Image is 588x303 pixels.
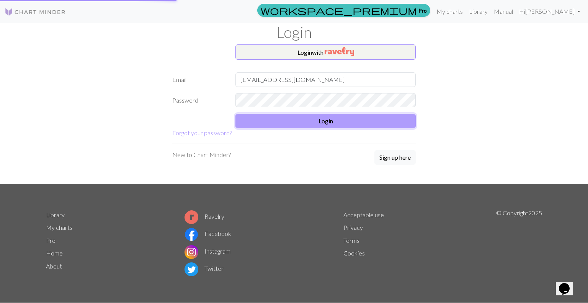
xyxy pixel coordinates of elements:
[257,4,430,17] a: Pro
[185,228,198,241] img: Facebook logo
[172,150,231,159] p: New to Chart Minder?
[185,245,198,259] img: Instagram logo
[556,272,580,295] iframe: chat widget
[185,210,198,224] img: Ravelry logo
[325,47,354,56] img: Ravelry
[185,230,231,237] a: Facebook
[343,237,359,244] a: Terms
[185,265,224,272] a: Twitter
[185,247,230,255] a: Instagram
[168,72,231,87] label: Email
[5,7,66,16] img: Logo
[46,224,72,231] a: My charts
[496,208,542,278] p: © Copyright 2025
[46,249,63,257] a: Home
[172,129,232,136] a: Forgot your password?
[343,211,384,218] a: Acceptable use
[491,4,516,19] a: Manual
[374,150,416,165] button: Sign up here
[516,4,583,19] a: Hi[PERSON_NAME]
[235,44,416,60] button: Loginwith
[185,213,224,220] a: Ravelry
[235,114,416,128] button: Login
[168,93,231,108] label: Password
[343,249,365,257] a: Cookies
[46,262,62,270] a: About
[261,5,417,16] span: workspace_premium
[466,4,491,19] a: Library
[46,211,65,218] a: Library
[41,23,547,41] h1: Login
[343,224,363,231] a: Privacy
[46,237,56,244] a: Pro
[433,4,466,19] a: My charts
[185,262,198,276] img: Twitter logo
